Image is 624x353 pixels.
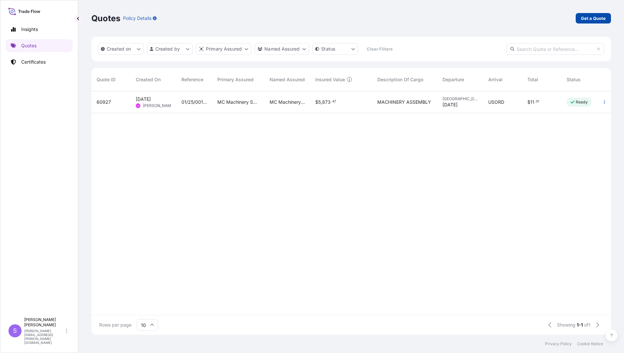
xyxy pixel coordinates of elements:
[557,322,575,328] span: Showing
[321,100,322,104] span: ,
[527,76,538,83] span: Total
[312,43,358,55] button: certificateStatus Filter options
[264,46,300,52] p: Named Assured
[377,76,423,83] span: Description Of Cargo
[488,76,503,83] span: Arrival
[136,96,151,102] span: [DATE]
[217,99,259,105] span: MC Machinery Systems
[443,76,464,83] span: Departure
[488,99,504,105] span: USORD
[6,55,73,69] a: Certificates
[181,76,203,83] span: Reference
[155,46,180,52] p: Created by
[567,76,581,83] span: Status
[321,46,335,52] p: Status
[270,76,305,83] span: Named Assured
[136,76,161,83] span: Created On
[377,99,431,105] span: MACHINERY ASSEMBLY
[584,322,590,328] span: of 1
[315,100,318,104] span: $
[97,76,116,83] span: Quote ID
[24,317,65,328] p: [PERSON_NAME] [PERSON_NAME]
[443,101,458,108] span: [DATE]
[13,328,17,334] span: S
[535,100,536,103] span: .
[21,26,38,33] p: Insights
[181,99,207,105] span: 01/25/00100224
[332,100,336,103] span: 47
[21,42,37,49] p: Quotes
[507,43,604,55] input: Search Quote or Reference...
[107,46,131,52] p: Created on
[147,43,193,55] button: createdBy Filter options
[91,13,120,23] p: Quotes
[97,99,111,105] span: 60927
[318,100,321,104] span: 5
[6,23,73,36] a: Insights
[576,100,588,105] p: Ready
[315,76,345,83] span: Insured Value
[545,341,572,346] a: Privacy Policy
[6,39,73,52] a: Quotes
[206,46,242,52] p: Primary Assured
[331,100,332,103] span: .
[123,15,151,22] p: Policy Details
[255,43,309,55] button: cargoOwner Filter options
[576,13,611,23] a: Get a Quote
[217,76,254,83] span: Primary Assured
[322,100,331,104] span: 873
[577,341,603,346] a: Cookie Notice
[577,322,583,328] span: 1-1
[443,96,478,101] span: [GEOGRAPHIC_DATA]
[136,102,140,109] span: SC
[536,100,539,103] span: 01
[367,46,393,52] p: Clear Filters
[99,322,132,328] span: Rows per page
[24,329,65,345] p: [PERSON_NAME][EMAIL_ADDRESS][PERSON_NAME][DOMAIN_NAME]
[143,103,175,108] span: [PERSON_NAME]
[196,43,251,55] button: distributor Filter options
[527,100,530,104] span: $
[361,44,398,54] button: Clear Filters
[581,15,606,22] p: Get a Quote
[98,43,144,55] button: createdOn Filter options
[270,99,305,105] span: MC Machinery Systems, Inc.
[21,59,46,65] p: Certificates
[530,100,534,104] span: 11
